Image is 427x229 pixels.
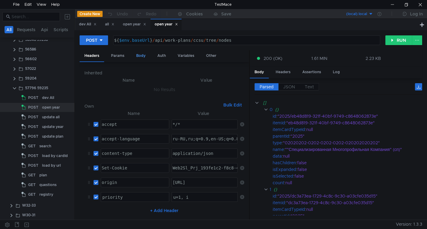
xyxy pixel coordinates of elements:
div: open year [155,21,178,28]
div: name [273,146,284,153]
div: plan [39,171,47,180]
div: dev All [42,93,54,102]
div: all [105,21,114,28]
div: Cookies [186,10,203,18]
div: null [306,206,416,213]
div: : [273,119,422,126]
div: Headers [80,50,104,62]
div: hasChildren [273,159,296,166]
div: : [273,133,422,139]
div: null [283,153,414,159]
div: load by url [42,161,61,170]
div: POST [86,37,97,44]
span: GET [28,190,36,199]
div: : [273,146,422,153]
div: itemCardTypeId [273,126,305,133]
span: Parsed [260,84,274,90]
div: count [273,179,284,186]
div: update plan [42,132,63,141]
div: data [273,153,282,159]
th: Name [89,77,168,84]
div: Body [250,67,269,78]
div: : [273,179,422,186]
div: 59204 [25,74,37,83]
div: registry [39,190,53,199]
div: "2025" [291,213,415,219]
div: 0 [270,106,273,113]
span: GET [28,142,36,151]
div: ""Специализированная Многопрофильная Компания" (сп)" [285,146,414,153]
div: 57022 [25,64,36,73]
div: false [294,173,415,179]
button: Api [39,26,50,33]
span: GET [28,171,36,180]
div: {} [274,186,414,193]
div: itemId [273,199,285,206]
button: Create New [77,11,103,17]
div: : [273,113,422,119]
div: load by cardId [42,151,68,160]
div: 2.23 KB [366,56,381,61]
div: Log In [410,10,423,18]
span: GET [28,180,36,189]
div: : [273,206,422,213]
div: 57796 59235 [25,83,48,93]
div: itemCardTypeId [273,206,305,213]
div: priority [102,194,123,201]
div: "02020202-0202-0202-0202-020202020202" [283,139,414,146]
div: search [39,142,51,151]
button: Scripts [52,26,70,33]
div: update all [42,113,60,122]
button: Bulk Edit [221,101,244,109]
div: Body [131,50,150,61]
div: W30-31 [22,211,35,220]
div: 56586 [25,45,36,54]
div: : [273,173,422,179]
div: Auth [153,50,171,61]
div: null [306,126,416,133]
span: POST [28,103,38,112]
div: Redo [146,10,156,18]
div: 56602 [25,54,37,64]
span: Version: 1.3.3 [396,220,422,229]
button: + Add Header [148,207,181,214]
div: : [273,126,422,133]
div: : [273,153,422,159]
h6: Own [84,103,221,110]
span: POST [28,122,38,131]
div: itemId [273,119,285,126]
div: Params [106,50,129,61]
button: RUN [385,35,412,45]
span: POST [28,93,38,102]
div: Save [221,12,231,16]
button: POST [80,35,108,45]
span: Text [305,84,314,90]
button: Redo [132,9,161,18]
div: Assertions [297,67,326,78]
div: (local) local [346,11,367,17]
div: Log [328,67,345,78]
div: null [285,179,414,186]
div: isSelected [273,173,293,179]
th: Value [168,77,244,84]
div: update year [42,122,64,131]
button: Undo [103,9,132,18]
input: Search... [11,13,56,20]
div: id [273,193,276,199]
div: Variables [173,50,199,61]
div: "eb48d819-321f-40bf-9749-c8648062873e" [286,119,414,126]
div: "dc3a73ea-1729-4c8c-9c30-a03cfe035d15" [286,199,414,206]
th: Name [98,110,169,117]
div: 1.61 MIN [311,56,327,61]
th: Value [169,110,238,117]
div: : [273,193,422,199]
nz-embed-empty: No Results [154,87,175,92]
span: POST [28,161,38,170]
button: Requests [15,26,37,33]
div: : [273,159,422,166]
div: false [297,166,415,173]
div: Headers [271,67,295,78]
span: 200 (OK) [264,55,282,62]
div: u=1, i [173,194,189,201]
div: parentId [273,213,289,219]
